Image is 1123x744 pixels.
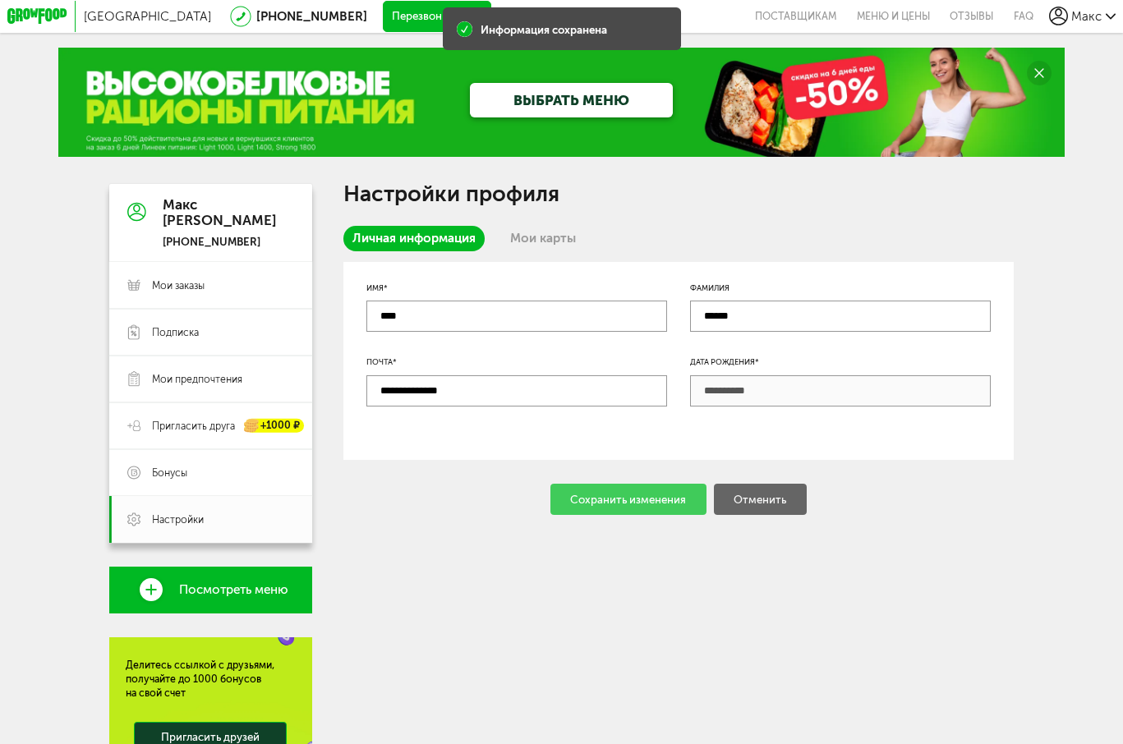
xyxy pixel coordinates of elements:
span: Мои предпочтения [152,372,242,386]
div: Почта* [366,356,666,368]
a: Мои заказы [109,262,312,309]
span: Макс [1071,9,1102,24]
span: Бонусы [152,466,187,480]
a: Посмотреть меню [109,567,312,613]
a: Мои карты [500,226,585,250]
a: Пригласить друга +1000 ₽ [109,402,312,449]
div: Информация сохранена [481,23,607,37]
span: Мои заказы [152,278,205,292]
span: [GEOGRAPHIC_DATA] [84,9,211,24]
div: Дата рождения* [690,356,990,368]
span: Пригласить друга [152,419,235,433]
span: Подписка [152,325,199,339]
div: +1000 ₽ [245,419,305,432]
a: Подписка [109,309,312,356]
a: Настройки [109,496,312,543]
div: [PHONE_NUMBER] [163,235,276,249]
a: ВЫБРАТЬ МЕНЮ [470,83,673,118]
a: Мои предпочтения [109,356,312,402]
button: Перезвоните мне [383,1,492,32]
h1: Настройки профиля [343,184,1014,204]
div: Макс [PERSON_NAME] [163,197,276,228]
a: Личная информация [343,226,486,250]
div: Фамилия [690,282,990,294]
a: [PHONE_NUMBER] [256,9,367,24]
div: Делитесь ссылкой с друзьями, получайте до 1000 бонусов на свой счет [126,658,296,700]
a: Бонусы [109,449,312,496]
span: Посмотреть меню [179,583,288,597]
span: Настройки [152,512,204,526]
